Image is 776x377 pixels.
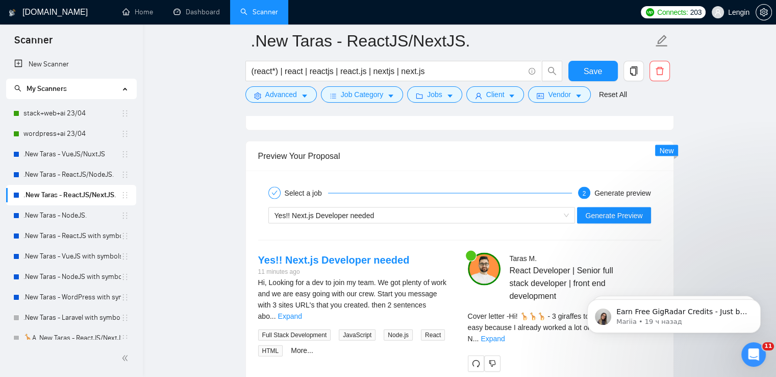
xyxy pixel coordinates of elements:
span: My Scanners [14,84,67,93]
button: search [542,61,562,81]
span: Generate Preview [585,210,642,221]
div: Preview Your Proposal [258,142,661,171]
span: caret-down [508,92,515,100]
span: 2 [583,190,586,197]
span: Hi, Looking for a dev to join my team. We got plenty of work and we are easy going with our crew.... [258,278,446,320]
div: Generate preview [594,187,651,199]
li: wordpress+ai 23/04 [6,124,136,144]
a: New Scanner [14,54,128,75]
a: dashboardDashboard [173,8,220,16]
button: barsJob Categorycaret-down [321,86,403,103]
div: Select a job [285,187,328,199]
button: folderJobscaret-down [407,86,462,103]
div: Remember that the client will see only the first two lines of your cover letter. [468,311,661,344]
span: info-circle [529,68,535,75]
li: .New Taras - WordPress with symbols [6,287,136,308]
img: upwork-logo.png [646,8,654,16]
input: Scanner name... [251,28,653,54]
button: redo [468,356,484,372]
span: redo [468,360,484,368]
span: holder [121,150,129,158]
a: stack+web+ai 23/04 [23,103,121,124]
li: .New Taras - VueJS/NuxtJS [6,144,136,164]
a: wordpress+ai 23/04 [23,124,121,144]
img: c1NLmzrk-0pBZjOo1nLSJnOz0itNHKTdmMHAt8VIsLFzaWqqsJDJtcFyV3OYvrqgu3 [468,253,500,286]
span: Taras M . [509,254,537,263]
li: stack+web+ai 23/04 [6,103,136,124]
span: folder [416,92,423,100]
li: .New Taras - ReactJS/NodeJS. [6,164,136,185]
a: .New Taras - ReactJS with symbols [23,226,121,246]
button: copy [623,61,644,81]
span: caret-down [301,92,308,100]
span: idcard [537,92,544,100]
a: .New Taras - VueJS/NuxtJS [23,144,121,164]
span: React Developer | Senior full stack developer | front end development [509,264,631,302]
li: .New Taras - ReactJS with symbols [6,226,136,246]
span: setting [756,8,771,16]
a: .New Taras - ReactJS/NodeJS. [23,164,121,185]
span: My Scanners [27,84,67,93]
span: copy [624,66,643,76]
span: Jobs [427,89,442,100]
span: Connects: [657,7,688,18]
button: Generate Preview [577,207,650,224]
button: setting [756,4,772,20]
span: holder [121,109,129,117]
span: double-left [121,353,132,363]
span: user [475,92,482,100]
span: JavaScript [339,329,376,341]
span: holder [121,273,129,281]
span: New [659,147,673,155]
a: .New Taras - NodeJS with symbols [23,267,121,287]
a: .New Taras - ReactJS/NextJS. [23,185,121,205]
span: holder [121,314,129,322]
button: idcardVendorcaret-down [528,86,590,103]
button: delete [649,61,670,81]
span: Save [584,65,602,78]
span: Node.js [384,329,413,341]
a: Expand [481,335,505,343]
input: Search Freelance Jobs... [252,65,524,78]
span: ... [270,312,276,320]
button: userClientcaret-down [466,86,524,103]
a: .New Taras - Laravel with symbols [23,308,121,328]
span: setting [254,92,261,100]
img: logo [9,5,16,21]
span: holder [121,334,129,342]
iframe: Intercom live chat [741,342,766,367]
span: Scanner [6,33,61,54]
span: Advanced [265,89,297,100]
span: holder [121,293,129,301]
a: Yes!! Next.js Developer needed [258,254,410,266]
span: holder [121,191,129,199]
span: holder [121,232,129,240]
a: More... [291,346,313,355]
span: search [14,85,21,92]
span: 203 [690,7,701,18]
li: .New Taras - ReactJS/NextJS. [6,185,136,205]
span: caret-down [575,92,582,100]
li: New Scanner [6,54,136,75]
span: edit [655,34,668,48]
span: caret-down [446,92,454,100]
span: holder [121,130,129,138]
span: ... [473,335,479,343]
span: Cover letter - Hi! 🦒🦒🦒 - 3 giraffes to bring attention:) It's easy because I already worked a lot... [468,312,652,343]
span: Job Category [341,89,383,100]
div: 11 minutes ago [258,267,410,277]
a: .New Taras - NodeJS. [23,205,121,226]
li: .New Taras - VueJS with symbols [6,246,136,267]
span: caret-down [387,92,394,100]
span: Client [486,89,505,100]
a: .New Taras - VueJS with symbols [23,246,121,267]
button: settingAdvancedcaret-down [245,86,317,103]
button: dislike [484,356,500,372]
span: Full Stack Development [258,329,331,341]
li: .New Taras - NodeJS. [6,205,136,226]
span: check [271,190,278,196]
a: 🦒A .New Taras - ReactJS/NextJS usual 23/04 [23,328,121,348]
span: user [714,9,721,16]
